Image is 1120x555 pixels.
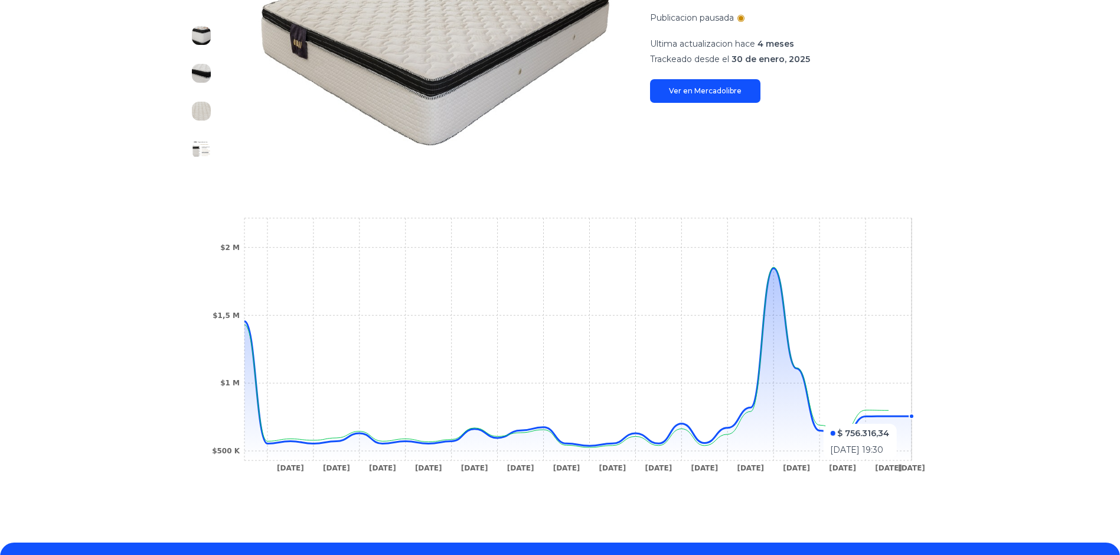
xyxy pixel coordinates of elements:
span: 30 de enero, 2025 [732,54,810,64]
span: Ultima actualizacion hace [650,38,755,49]
tspan: [DATE] [737,464,764,472]
tspan: [DATE] [599,464,626,472]
tspan: $2 M [220,244,240,252]
img: Colchón Sueño Dorado Dubái Queen Size 160 X 200 Cm Color Blanco [192,139,211,158]
img: Colchón Sueño Dorado Dubái Queen Size 160 X 200 Cm Color Blanco [192,26,211,45]
span: Trackeado desde el [650,54,729,64]
tspan: [DATE] [277,464,304,472]
span: 4 meses [757,38,794,49]
tspan: [DATE] [507,464,534,472]
tspan: $1,5 M [213,311,240,320]
tspan: $500 K [212,447,240,455]
img: Colchón Sueño Dorado Dubái Queen Size 160 X 200 Cm Color Blanco [192,102,211,121]
tspan: [DATE] [898,464,925,472]
p: Publicacion pausada [650,12,734,24]
tspan: [DATE] [368,464,396,472]
img: Colchón Sueño Dorado Dubái Queen Size 160 X 200 Cm Color Blanco [192,64,211,83]
tspan: [DATE] [414,464,442,472]
tspan: [DATE] [461,464,488,472]
tspan: $1 M [220,379,240,387]
tspan: [DATE] [553,464,580,472]
tspan: [DATE] [691,464,718,472]
a: Ver en Mercadolibre [650,79,760,103]
tspan: [DATE] [645,464,672,472]
tspan: [DATE] [323,464,350,472]
tspan: [DATE] [829,464,856,472]
tspan: [DATE] [783,464,810,472]
tspan: [DATE] [875,464,902,472]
